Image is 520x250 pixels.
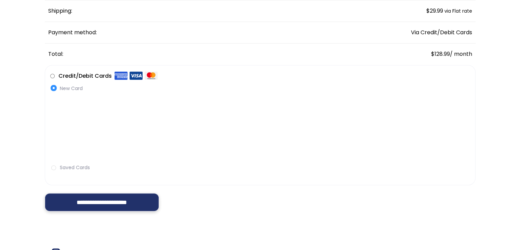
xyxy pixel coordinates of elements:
label: New Card [50,85,470,92]
small: via Flat rate [444,8,472,14]
label: Saved Cards [50,164,470,171]
img: Mastercard [145,71,158,80]
img: Visa [130,71,143,80]
th: Shipping: [45,0,307,22]
span: $ [426,7,430,15]
th: Payment method: [45,22,307,43]
img: Amex [115,71,128,80]
span: 29.99 [426,7,443,15]
th: Total: [45,43,307,65]
td: Via Credit/Debit Cards [307,22,476,43]
span: 128.99 [431,50,450,58]
span: $ [431,50,435,58]
iframe: Secure payment input frame [49,94,469,160]
label: Credit/Debit Cards [58,71,158,82]
td: / month [307,43,476,65]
